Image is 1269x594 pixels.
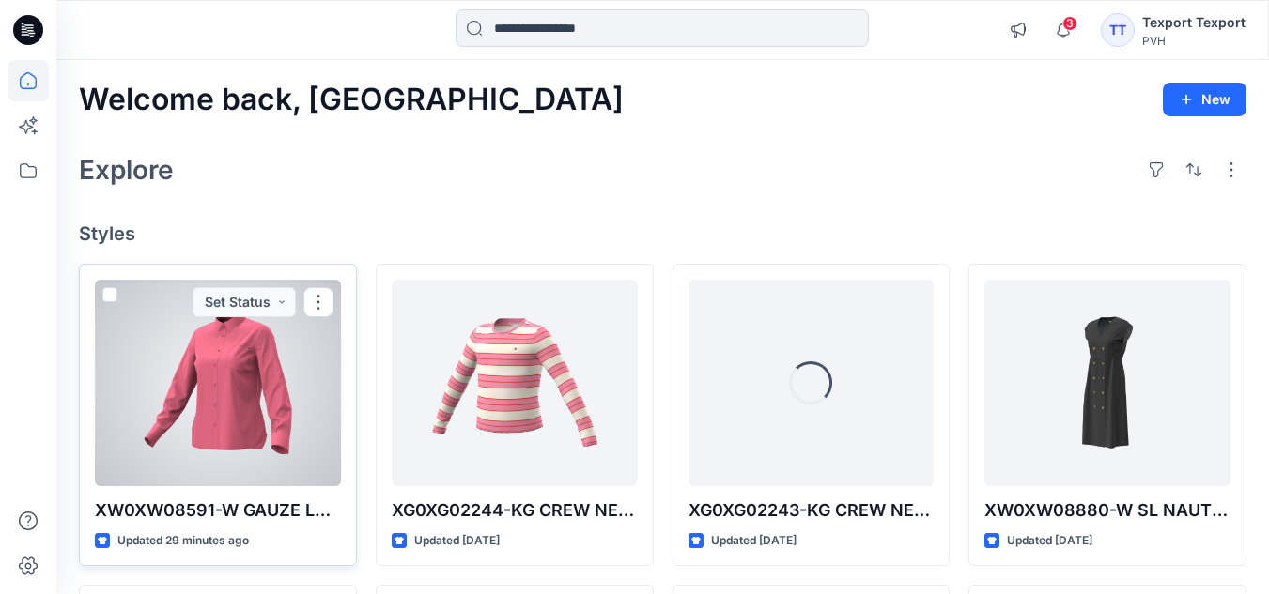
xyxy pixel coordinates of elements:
[79,155,174,185] h2: Explore
[117,531,249,551] p: Updated 29 minutes ago
[711,531,797,551] p: Updated [DATE]
[1142,11,1246,34] div: Texport Texport
[392,280,638,486] a: XG0XG02244-KG CREW NECK TOP LS-STRIPE-V01
[984,497,1230,524] p: XW0XW08880-W SL NAUTICAL DB DRESS-V01
[392,497,638,524] p: XG0XG02244-KG CREW NECK TOP LS-STRIPE-V01
[95,497,341,524] p: XW0XW08591-W GAUZE LS ROLL-TAB SHIRT-V01
[1062,16,1077,31] span: 3
[1007,531,1092,551] p: Updated [DATE]
[79,222,1246,245] h4: Styles
[1142,34,1246,48] div: PVH
[95,280,341,486] a: XW0XW08591-W GAUZE LS ROLL-TAB SHIRT-V01
[79,83,624,117] h2: Welcome back, [GEOGRAPHIC_DATA]
[414,531,500,551] p: Updated [DATE]
[689,497,935,524] p: XG0XG02243-KG CREW NECK TOP LS-SOLID-V01
[984,280,1230,486] a: XW0XW08880-W SL NAUTICAL DB DRESS-V01
[1163,83,1246,116] button: New
[1101,13,1135,47] div: TT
